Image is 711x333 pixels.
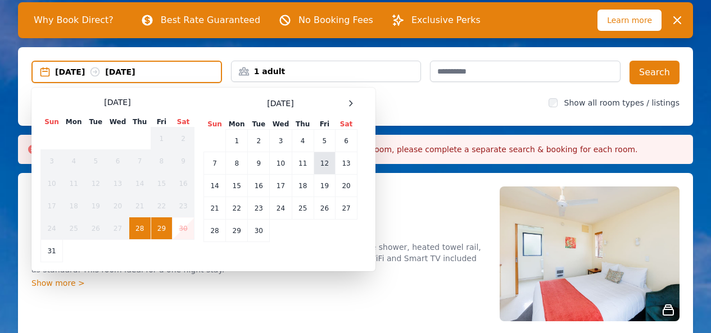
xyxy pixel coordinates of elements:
td: 26 [314,197,335,220]
p: Exclusive Perks [411,13,481,27]
td: 8 [151,150,172,172]
td: 30 [173,217,194,240]
td: 2 [248,130,270,152]
td: 16 [248,175,270,197]
td: 13 [336,152,357,175]
th: Sat [336,119,357,130]
div: Show more > [31,277,486,289]
td: 3 [41,150,63,172]
td: 6 [107,150,129,172]
td: 19 [314,175,335,197]
td: 20 [336,175,357,197]
th: Wed [107,117,129,127]
td: 9 [173,150,194,172]
button: Search [630,61,680,84]
td: 15 [226,175,248,197]
th: Tue [85,117,107,127]
td: 8 [226,152,248,175]
span: Why Book Direct? [25,9,123,31]
td: 29 [151,217,172,240]
span: Learn more [597,10,662,31]
p: No Booking Fees [298,13,373,27]
td: 17 [41,195,63,217]
td: 22 [151,195,172,217]
p: Best Rate Guaranteed [161,13,260,27]
td: 13 [107,172,129,195]
td: 25 [63,217,85,240]
td: 5 [85,150,107,172]
td: 4 [63,150,85,172]
td: 22 [226,197,248,220]
td: 2 [173,127,194,150]
th: Thu [292,119,314,130]
th: Mon [226,119,248,130]
td: 18 [292,175,314,197]
th: Mon [63,117,85,127]
td: 29 [226,220,248,242]
td: 21 [204,197,226,220]
td: 11 [63,172,85,195]
td: 10 [41,172,63,195]
span: [DATE] [267,98,293,109]
td: 12 [85,172,107,195]
th: Sun [41,117,63,127]
td: 1 [226,130,248,152]
td: 1 [151,127,172,150]
td: 30 [248,220,270,242]
td: 14 [204,175,226,197]
td: 19 [85,195,107,217]
td: 27 [336,197,357,220]
th: Sun [204,119,226,130]
td: 26 [85,217,107,240]
th: Fri [151,117,172,127]
td: 7 [204,152,226,175]
td: 18 [63,195,85,217]
td: 12 [314,152,335,175]
td: 21 [129,195,151,217]
td: 28 [204,220,226,242]
td: 9 [248,152,270,175]
th: Fri [314,119,335,130]
td: 17 [270,175,292,197]
td: 28 [129,217,151,240]
td: 3 [270,130,292,152]
td: 24 [270,197,292,220]
td: 23 [173,195,194,217]
td: 5 [314,130,335,152]
td: 27 [107,217,129,240]
td: 11 [292,152,314,175]
td: 25 [292,197,314,220]
td: 10 [270,152,292,175]
th: Wed [270,119,292,130]
td: 31 [41,240,63,262]
td: 14 [129,172,151,195]
th: Sat [173,117,194,127]
td: 6 [336,130,357,152]
td: 4 [292,130,314,152]
td: 15 [151,172,172,195]
th: Tue [248,119,270,130]
label: Show all room types / listings [564,98,680,107]
td: 23 [248,197,270,220]
td: 16 [173,172,194,195]
th: Thu [129,117,151,127]
td: 7 [129,150,151,172]
div: 1 adult [232,66,421,77]
span: [DATE] [104,97,130,108]
td: 20 [107,195,129,217]
div: [DATE] [DATE] [55,66,221,77]
td: 24 [41,217,63,240]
